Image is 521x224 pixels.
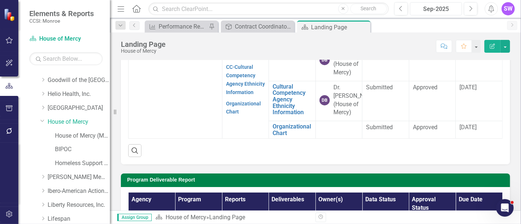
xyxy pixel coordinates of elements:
td: Double-Click to Edit [456,81,503,121]
td: Double-Click to Edit [362,41,409,81]
td: Double-Click to Edit [409,41,455,81]
div: Landing Page [121,40,166,48]
a: Contract Coordinator Review [223,22,292,31]
span: Submitted [366,84,393,91]
td: Double-Click to Edit [456,121,503,139]
div: Performance Report [159,22,207,31]
td: Double-Click to Edit [362,121,409,139]
td: Double-Click to Edit [222,41,269,139]
div: Dr. [PERSON_NAME] (House of Mercy) [333,83,377,117]
td: Double-Click to Edit [315,81,362,121]
small: CCSI: Monroe [29,18,94,24]
td: Double-Click to Edit Right Click for Context Menu [269,81,315,121]
a: Ibero-American Action League, Inc. [48,187,110,195]
a: Liberty Resources, Inc. [48,201,110,209]
a: Goodwill of the [GEOGRAPHIC_DATA] [48,76,110,85]
span: [DATE] [459,84,477,91]
a: Helio Health, Inc. [48,90,110,98]
span: Assign Group [117,214,152,221]
a: Homeless Support Services [55,159,110,168]
a: [PERSON_NAME] Memorial Institute, Inc. [48,173,110,182]
input: Search Below... [29,52,103,65]
span: Elements & Reports [29,9,94,18]
iframe: Intercom live chat [496,199,514,217]
td: Double-Click to Edit [315,121,362,139]
button: Search [350,4,387,14]
div: Contract Coordinator Review [235,22,292,31]
td: Double-Click to Edit [362,81,409,121]
td: Double-Click to Edit [409,81,455,121]
span: Approved [413,84,437,91]
div: Sep-2025 [413,5,459,14]
a: Lifespan [48,215,110,223]
input: Search ClearPoint... [148,3,389,15]
div: Landing Page [311,23,369,32]
h3: Program Deliverable Report [127,177,506,183]
a: House of Mercy [166,214,206,221]
td: Double-Click to Edit [315,41,362,81]
button: Sep-2025 [410,2,462,15]
div: DB [319,55,330,65]
div: » [155,213,310,222]
button: SW [502,2,515,15]
a: Cultural Competency Agency Ethnicity Information [273,83,311,116]
div: DB [319,95,330,105]
td: Double-Click to Edit [409,121,455,139]
span: Search [361,5,376,11]
a: [GEOGRAPHIC_DATA] [48,104,110,112]
a: House of Mercy [29,35,103,43]
span: Approved [413,124,437,131]
td: Double-Click to Edit [456,41,503,81]
span: [DATE] [459,124,477,131]
a: Performance Report [147,22,207,31]
a: Organizational Chart [273,123,311,136]
a: BIPOC [55,145,110,154]
td: Double-Click to Edit [129,41,222,139]
a: House of Mercy [48,118,110,126]
td: Double-Click to Edit Right Click for Context Menu [269,41,315,81]
a: Organizational Chart [226,101,261,115]
a: House of Mercy (MCOMH Internal) [55,132,110,140]
img: ClearPoint Strategy [3,8,17,22]
td: Double-Click to Edit Right Click for Context Menu [269,121,315,139]
div: Landing Page [209,214,245,221]
span: Submitted [366,124,393,131]
a: CC-Cultural Competency Agency Ethnicity Information [226,64,265,95]
div: House of Mercy [121,48,166,54]
div: Dr. [PERSON_NAME] (House of Mercy) [333,43,377,76]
